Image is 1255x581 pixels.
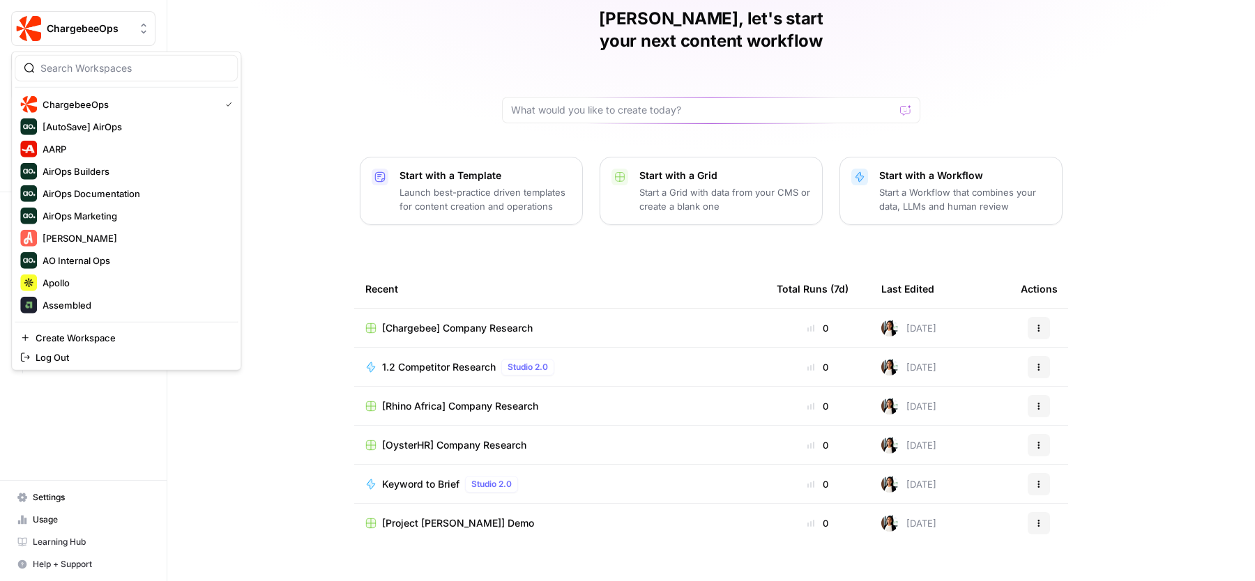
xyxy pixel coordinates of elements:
span: Studio 2.0 [508,361,548,373]
img: xqjo96fmx1yk2e67jao8cdkou4un [881,437,898,454]
p: Start with a Template [400,169,571,183]
span: ChargebeeOps [47,22,131,36]
p: Start with a Grid [639,169,811,183]
span: AirOps Marketing [43,209,227,223]
h1: [PERSON_NAME], let's start your next content workflow [502,8,920,52]
a: [OysterHR] Company Research [365,438,754,452]
a: Learning Hub [11,531,155,553]
div: [DATE] [881,437,936,454]
img: AO Internal Ops Logo [20,252,37,269]
img: ChargebeeOps Logo [20,96,37,113]
img: AirOps Builders Logo [20,163,37,180]
span: Create Workspace [36,331,227,345]
img: AirOps Marketing Logo [20,208,37,224]
span: Usage [33,513,149,526]
span: ChargebeeOps [43,98,214,111]
a: Create Workspace [15,328,238,348]
span: Help + Support [33,558,149,571]
button: Help + Support [11,553,155,575]
button: Start with a GridStart a Grid with data from your CMS or create a blank one [600,157,823,225]
span: [OysterHR] Company Research [382,438,526,452]
span: Keyword to Brief [382,477,459,491]
img: AARP Logo [20,141,37,157]
input: Search Workspaces [40,61,229,75]
img: [AutoSave] AirOps Logo [20,118,37,135]
img: xqjo96fmx1yk2e67jao8cdkou4un [881,398,898,415]
button: Start with a TemplateLaunch best-practice driven templates for content creation and operations [360,157,583,225]
div: Recent [365,270,754,308]
button: Workspace: ChargebeeOps [11,11,155,46]
img: AirOps Documentation Logo [20,185,37,202]
div: 0 [777,477,859,491]
button: Start with a WorkflowStart a Workflow that combines your data, LLMs and human review [839,157,1063,225]
div: [DATE] [881,476,936,493]
p: Start a Grid with data from your CMS or create a blank one [639,185,811,213]
img: Assembled Logo [20,297,37,313]
img: ChargebeeOps Logo [16,16,41,41]
p: Launch best-practice driven templates for content creation and operations [400,185,571,213]
span: [AutoSave] AirOps [43,120,227,134]
span: [Project [PERSON_NAME]] Demo [382,516,534,530]
a: [Chargebee] Company Research [365,321,754,335]
a: 1.2 Competitor ResearchStudio 2.0 [365,359,754,375]
span: Studio 2.0 [471,478,512,490]
span: Apollo [43,276,227,290]
a: [Project [PERSON_NAME]] Demo [365,516,754,530]
span: [PERSON_NAME] [43,231,227,245]
p: Start a Workflow that combines your data, LLMs and human review [879,185,1051,213]
img: xqjo96fmx1yk2e67jao8cdkou4un [881,320,898,336]
a: Log Out [15,348,238,367]
div: Last Edited [881,270,934,308]
img: Angi Logo [20,230,37,247]
div: Actions [1021,270,1058,308]
div: Workspace: ChargebeeOps [11,52,241,371]
div: [DATE] [881,320,936,336]
div: 0 [777,516,859,530]
span: Learning Hub [33,536,149,548]
div: 0 [777,399,859,413]
div: 0 [777,438,859,452]
span: [Rhino Africa] Company Research [382,399,538,413]
a: Usage [11,509,155,531]
span: AirOps Builders [43,164,227,178]
div: 0 [777,360,859,374]
a: [Rhino Africa] Company Research [365,399,754,413]
span: 1.2 Competitor Research [382,360,496,374]
img: xqjo96fmx1yk2e67jao8cdkou4un [881,515,898,532]
img: xqjo96fmx1yk2e67jao8cdkou4un [881,359,898,375]
a: Keyword to BriefStudio 2.0 [365,476,754,493]
span: AirOps Documentation [43,187,227,201]
a: Settings [11,486,155,509]
span: Settings [33,491,149,504]
span: AARP [43,142,227,156]
input: What would you like to create today? [511,103,895,117]
div: [DATE] [881,398,936,415]
div: [DATE] [881,515,936,532]
img: Apollo Logo [20,274,37,291]
span: AO Internal Ops [43,254,227,268]
div: [DATE] [881,359,936,375]
span: [Chargebee] Company Research [382,321,533,335]
div: 0 [777,321,859,335]
div: Total Runs (7d) [777,270,849,308]
span: Log Out [36,350,227,364]
span: Assembled [43,298,227,312]
img: xqjo96fmx1yk2e67jao8cdkou4un [881,476,898,493]
p: Start with a Workflow [879,169,1051,183]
